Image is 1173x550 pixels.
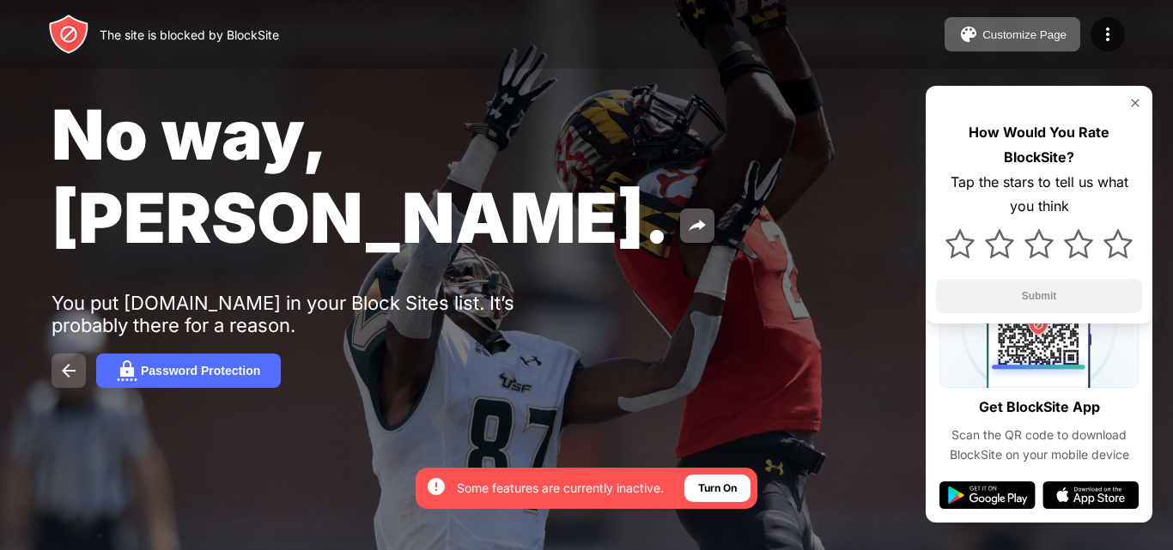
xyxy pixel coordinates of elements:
[936,170,1142,220] div: Tap the stars to tell us what you think
[985,229,1014,258] img: star.svg
[457,480,664,497] div: Some features are currently inactive.
[982,28,1067,41] div: Customize Page
[1064,229,1093,258] img: star.svg
[1024,229,1054,258] img: star.svg
[1042,481,1139,509] img: app-store.svg
[52,93,670,259] span: No way, [PERSON_NAME].
[945,17,1080,51] button: Customize Page
[936,279,1142,313] button: Submit
[698,480,737,497] div: Turn On
[426,476,447,497] img: error-circle-white.svg
[945,229,975,258] img: star.svg
[936,120,1142,170] div: How Would You Rate BlockSite?
[1103,229,1133,258] img: star.svg
[939,481,1036,509] img: google-play.svg
[687,215,708,236] img: share.svg
[958,24,979,45] img: pallet.svg
[52,292,582,336] div: You put [DOMAIN_NAME] in your Block Sites list. It’s probably there for a reason.
[100,27,279,42] div: The site is blocked by BlockSite
[1128,96,1142,110] img: rate-us-close.svg
[1097,24,1118,45] img: menu-icon.svg
[48,14,89,55] img: header-logo.svg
